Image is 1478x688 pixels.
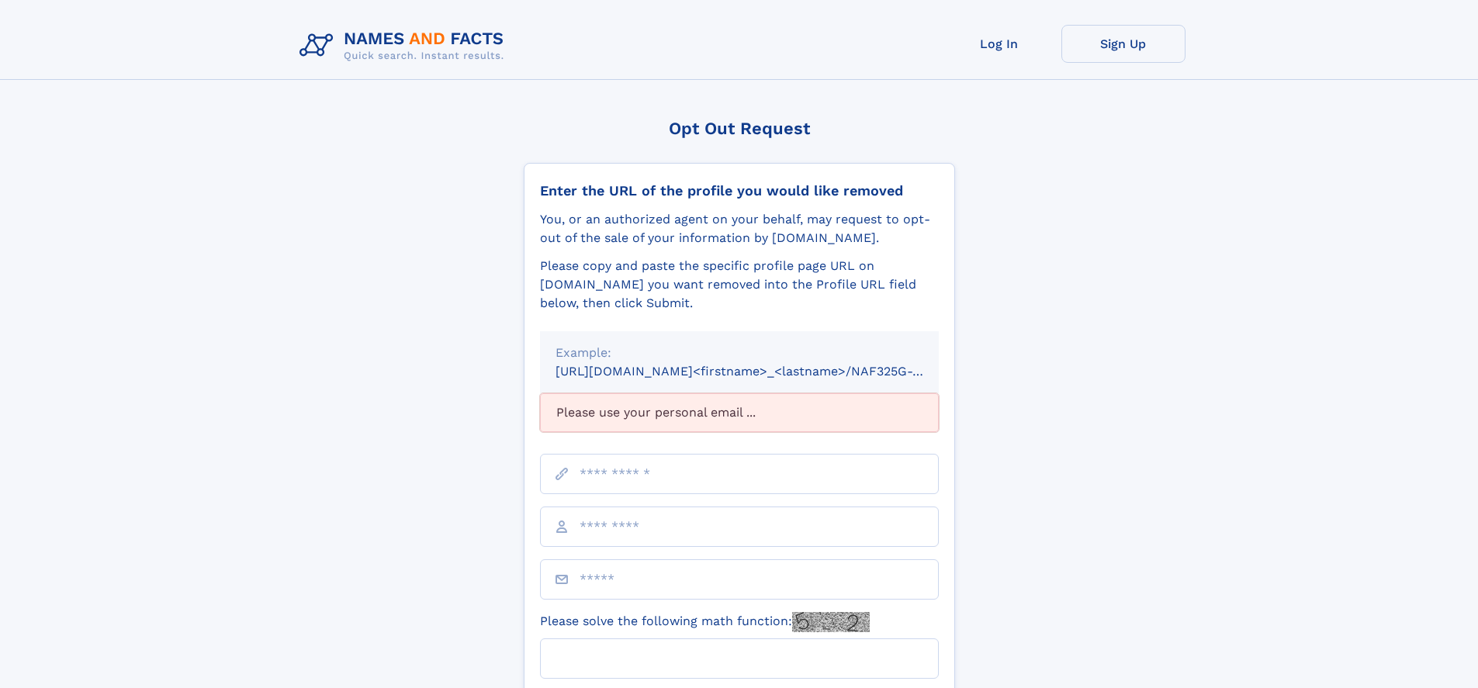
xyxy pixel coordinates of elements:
div: Enter the URL of the profile you would like removed [540,182,939,199]
small: [URL][DOMAIN_NAME]<firstname>_<lastname>/NAF325G-xxxxxxxx [556,364,968,379]
div: Please use your personal email ... [540,393,939,432]
a: Sign Up [1061,25,1186,63]
a: Log In [937,25,1061,63]
div: Opt Out Request [524,119,955,138]
div: You, or an authorized agent on your behalf, may request to opt-out of the sale of your informatio... [540,210,939,247]
div: Please copy and paste the specific profile page URL on [DOMAIN_NAME] you want removed into the Pr... [540,257,939,313]
img: Logo Names and Facts [293,25,517,67]
div: Example: [556,344,923,362]
label: Please solve the following math function: [540,612,870,632]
